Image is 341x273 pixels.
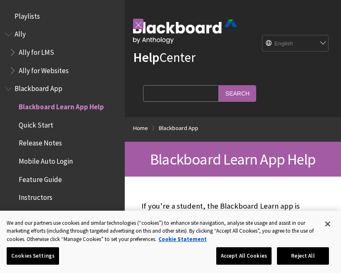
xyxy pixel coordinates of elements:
img: Blackboard by Anthology [133,20,237,44]
nav: Book outline for Playlists [5,9,120,23]
span: Playlists [15,9,40,20]
button: Accept All Cookies [216,247,272,265]
button: Reject All [277,247,329,265]
p: If you’re a student, the Blackboard Learn app is designed especially for you to view content and ... [141,201,324,266]
span: Instructors [19,191,52,202]
select: Site Language Selector [262,35,329,52]
span: Quick Start [19,118,53,129]
span: Students [19,209,47,220]
button: Close [319,215,337,233]
a: Blackboard App [159,123,198,133]
input: Search [219,85,256,101]
a: More information about your privacy, opens in a new tab [158,236,207,243]
strong: Help [133,49,159,66]
div: We and our partners use cookies and similar technologies (“cookies”) to enhance site navigation, ... [7,219,317,243]
span: Blackboard Learn App Help [150,150,316,169]
a: HelpCenter [133,49,195,66]
nav: Book outline for Anthology Ally Help [5,27,120,78]
span: Blackboard App [15,82,62,93]
span: Ally [15,27,26,39]
span: Blackboard Learn App Help [19,100,104,111]
span: Ally for Websites [19,64,69,75]
a: Home [133,123,148,133]
button: Cookies Settings [7,247,59,265]
span: Feature Guide [19,172,62,184]
span: Mobile Auto Login [19,154,73,165]
span: Ally for LMS [19,45,54,57]
span: Release Notes [19,136,62,148]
